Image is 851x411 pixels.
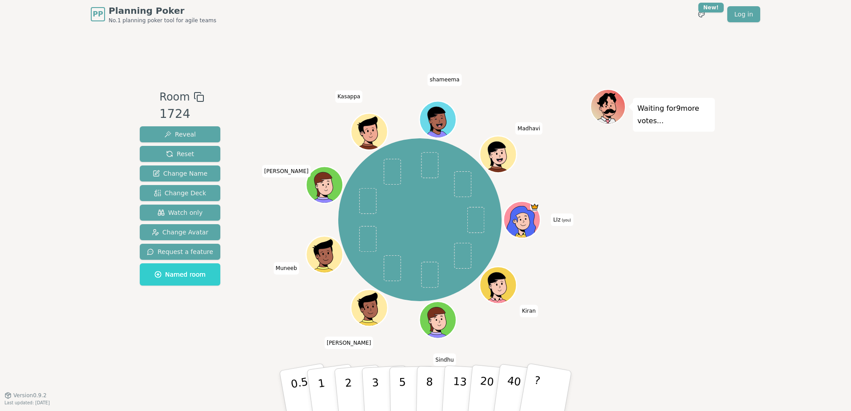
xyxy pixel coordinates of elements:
span: Click to change your name [428,73,462,86]
span: LIz is the host [530,202,539,212]
div: New! [698,3,724,12]
span: Reveal [164,130,196,139]
span: Change Deck [154,189,206,197]
span: Click to change your name [433,354,456,366]
span: Click to change your name [324,337,373,349]
button: New! [693,6,709,22]
span: Reset [166,149,194,158]
button: Request a feature [140,244,220,260]
span: Change Avatar [152,228,209,237]
a: PPPlanning PokerNo.1 planning poker tool for agile teams [91,4,216,24]
button: Change Name [140,165,220,181]
span: Click to change your name [515,122,543,135]
button: Change Deck [140,185,220,201]
span: Click to change your name [551,214,573,226]
button: Watch only [140,205,220,221]
span: Last updated: [DATE] [4,400,50,405]
button: Click to change your avatar [504,202,539,237]
span: Request a feature [147,247,213,256]
span: PP [93,9,103,20]
span: (you) [560,218,571,222]
span: Click to change your name [520,305,538,317]
span: Watch only [158,208,203,217]
p: Waiting for 9 more votes... [637,102,710,127]
span: No.1 planning poker tool for agile teams [109,17,216,24]
button: Named room [140,263,220,286]
span: Room [159,89,190,105]
span: Click to change your name [273,262,299,274]
span: Click to change your name [335,90,362,103]
span: Click to change your name [262,165,311,177]
span: Named room [154,270,206,279]
button: Change Avatar [140,224,220,240]
a: Log in [727,6,760,22]
div: 1724 [159,105,204,123]
button: Reveal [140,126,220,142]
span: Planning Poker [109,4,216,17]
button: Reset [140,146,220,162]
span: Change Name [153,169,207,178]
span: Version 0.9.2 [13,392,47,399]
button: Version0.9.2 [4,392,47,399]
